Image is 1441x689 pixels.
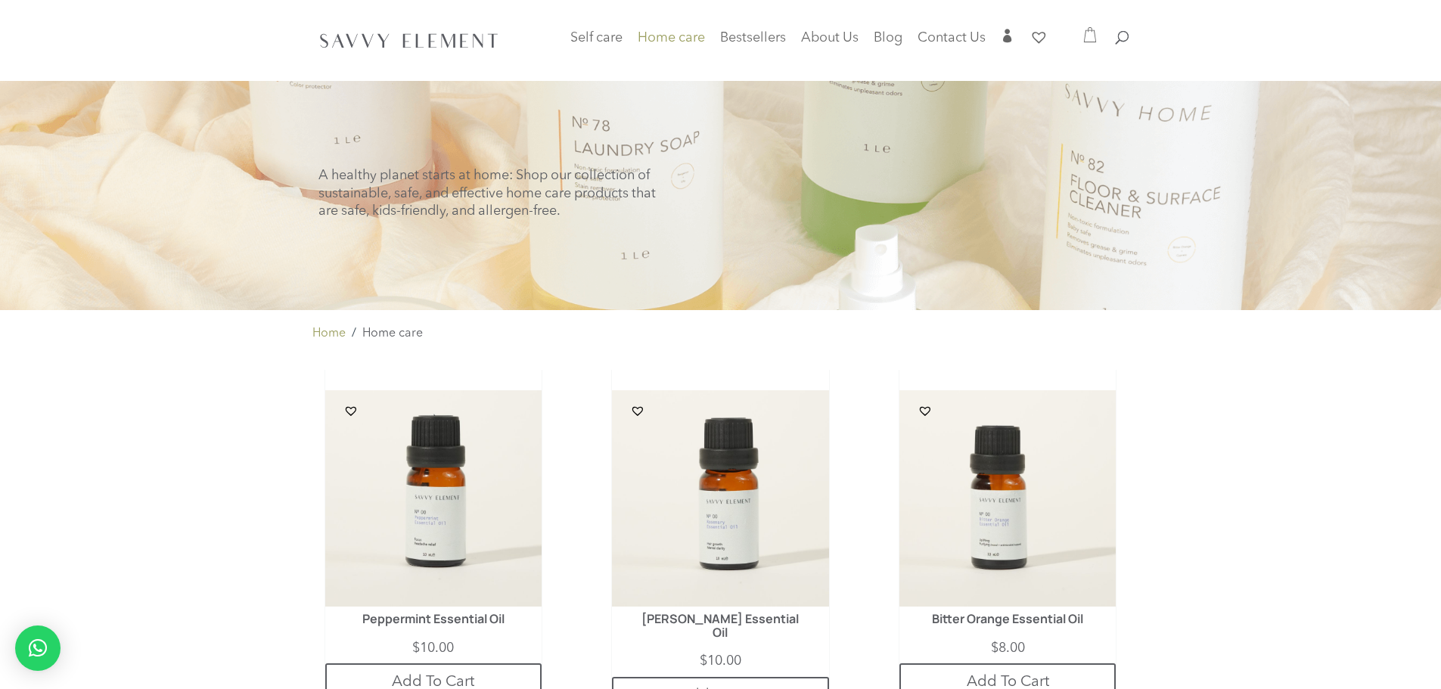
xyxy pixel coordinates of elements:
img: SavvyElement [315,28,503,52]
p: A healthy planet starts at home: Shop our collection of sustainable, safe, and effective home car... [318,167,657,220]
h1: Peppermint Essential Oil [346,613,520,634]
a: Home [312,324,346,343]
span: Contact Us [918,31,986,45]
a: Contact Us [918,33,986,54]
span:  [1001,29,1014,42]
h1: [PERSON_NAME] Essential Oil [634,613,807,647]
img: Savvy Element Rosemary Essential Oil – 100% pure oil for hair growth and mental clarity in amber ... [612,390,828,607]
span: / [352,324,356,343]
span: $ [991,641,998,655]
a: Blog [874,33,902,54]
h1: Bitter Orange Essential Oil [921,613,1095,634]
bdi: 10.00 [412,641,454,655]
span: Self care [570,31,623,45]
a: Self care [570,33,623,63]
bdi: 10.00 [700,654,741,668]
span: $ [412,641,420,655]
span: Bestsellers [720,31,786,45]
bdi: 8.00 [991,641,1025,655]
span: $ [700,654,707,668]
img: Savvy Element Peppermint Essential Oil – 100% pure cooling oil for focus, mental clarity, and hea... [325,390,542,607]
a: Bestsellers [720,33,786,54]
span: Home care [638,31,705,45]
span: Home care [362,327,423,340]
span: About Us [801,31,859,45]
a: Home care [638,33,705,63]
a: About Us [801,33,859,54]
img: Bitter Orange Essential Oil [899,390,1116,607]
span: Blog [874,31,902,45]
a:  [1001,29,1014,54]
